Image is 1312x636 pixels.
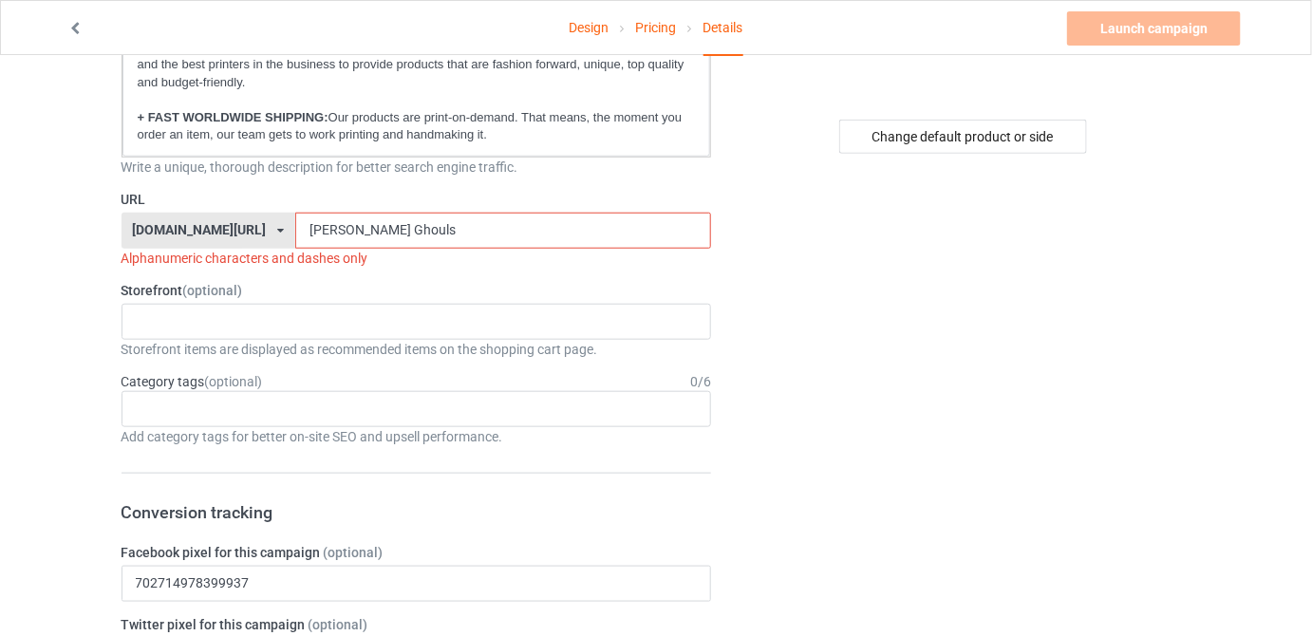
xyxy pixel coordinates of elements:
div: Details [703,1,743,56]
span: (optional) [324,545,384,560]
span: (optional) [183,283,243,298]
span: (optional) [205,374,263,389]
h3: Conversion tracking [122,501,712,523]
label: URL [122,190,712,209]
a: Pricing [635,1,676,54]
p: Our products are print-on-demand. That means, the moment you order an item, our team gets to work... [138,109,696,144]
div: Change default product or side [839,120,1087,154]
div: Write a unique, thorough description for better search engine traffic. [122,158,712,177]
div: [DOMAIN_NAME][URL] [132,223,266,236]
label: Category tags [122,372,263,391]
div: Add category tags for better on-site SEO and upsell performance. [122,427,712,446]
p: We work with some of the industry's top designers and the best printers in the business to provid... [138,38,696,91]
label: Facebook pixel for this campaign [122,543,712,562]
strong: + FAST WORLDWIDE SHIPPING: [138,110,328,124]
span: (optional) [309,617,368,632]
label: Storefront [122,281,712,300]
div: 0 / 6 [690,372,711,391]
div: Alphanumeric characters and dashes only [122,249,712,268]
label: Twitter pixel for this campaign [122,615,712,634]
div: Storefront items are displayed as recommended items on the shopping cart page. [122,340,712,359]
a: Design [569,1,609,54]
